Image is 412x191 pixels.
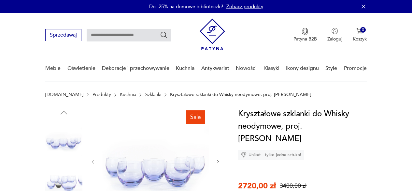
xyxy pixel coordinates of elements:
[325,56,337,81] a: Style
[186,110,205,124] div: Sale
[170,92,311,97] p: Kryształowe szklanki do Whisky neodymowe, proj. [PERSON_NAME]
[236,56,257,81] a: Nowości
[293,28,317,42] button: Patyna B2B
[302,28,308,35] img: Ikona medalu
[200,19,225,50] img: Patyna - sklep z meblami i dekoracjami vintage
[344,56,367,81] a: Promocje
[45,29,81,41] button: Sprzedawaj
[286,56,319,81] a: Ikony designu
[176,56,194,81] a: Kuchnia
[327,28,342,42] button: Zaloguj
[293,36,317,42] p: Patyna B2B
[241,152,247,158] img: Ikona diamentu
[67,56,95,81] a: Oświetlenie
[160,31,168,39] button: Szukaj
[45,92,83,97] a: [DOMAIN_NAME]
[263,56,279,81] a: Klasyki
[120,92,136,97] a: Kuchnia
[102,56,169,81] a: Dekoracje i przechowywanie
[353,28,367,42] button: 0Koszyk
[226,3,263,10] a: Zobacz produkty
[238,108,367,145] h1: Kryształowe szklanki do Whisky neodymowe, proj. [PERSON_NAME]
[45,56,61,81] a: Meble
[360,27,366,33] div: 0
[280,182,306,190] p: 3400,00 zł
[45,33,81,38] a: Sprzedawaj
[145,92,161,97] a: Szklanki
[332,28,338,34] img: Ikonka użytkownika
[356,28,363,34] img: Ikona koszyka
[293,28,317,42] a: Ikona medaluPatyna B2B
[92,92,111,97] a: Produkty
[149,3,223,10] p: Do -25% na domowe biblioteczki!
[327,36,342,42] p: Zaloguj
[45,121,82,158] img: Zdjęcie produktu Kryształowe szklanki do Whisky neodymowe, proj. R. Eschler, Moser
[353,36,367,42] p: Koszyk
[238,150,304,160] div: Unikat - tylko jedna sztuka!
[201,56,229,81] a: Antykwariat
